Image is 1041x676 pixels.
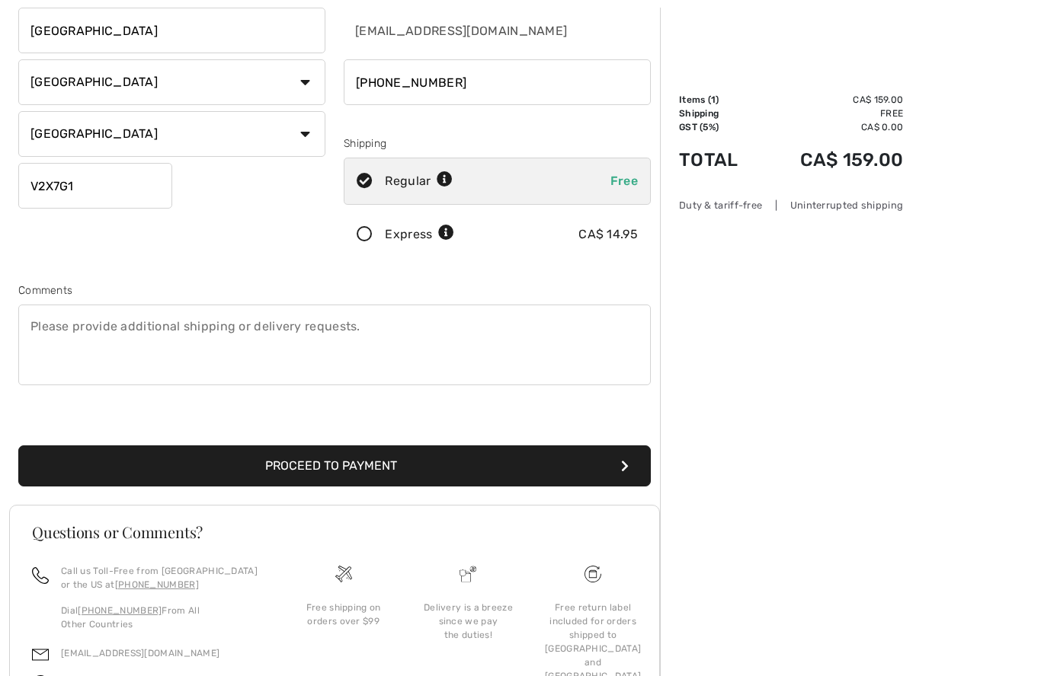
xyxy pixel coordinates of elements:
td: CA$ 159.00 [761,93,903,107]
input: City [18,8,325,54]
div: Shipping [344,136,651,152]
div: CA$ 14.95 [578,226,638,244]
span: 1 [711,94,716,105]
div: Free shipping on orders over $99 [293,601,394,629]
img: Free shipping on orders over $99 [335,566,352,583]
div: Delivery is a breeze since we pay the duties! [418,601,519,643]
a: [EMAIL_ADDRESS][DOMAIN_NAME] [61,649,219,659]
img: call [32,568,49,585]
input: Zip/Postal Code [18,164,172,209]
p: Dial From All Other Countries [61,604,263,632]
span: Free [610,174,638,189]
div: Express [385,226,454,244]
button: Proceed to Payment [18,446,651,487]
div: Regular [385,173,453,191]
td: GST (5%) [679,120,761,134]
td: Total [679,134,761,186]
input: E-mail [344,8,574,54]
h3: Questions or Comments? [32,525,637,540]
td: Shipping [679,107,761,120]
a: [PHONE_NUMBER] [115,580,199,591]
img: email [32,647,49,664]
td: Free [761,107,903,120]
td: Items ( ) [679,93,761,107]
img: Delivery is a breeze since we pay the duties! [460,566,476,583]
p: Call us Toll-Free from [GEOGRAPHIC_DATA] or the US at [61,565,263,592]
a: [PHONE_NUMBER] [78,606,162,617]
div: Comments [18,283,651,299]
td: CA$ 0.00 [761,120,903,134]
img: Free shipping on orders over $99 [585,566,601,583]
div: Duty & tariff-free | Uninterrupted shipping [679,198,903,212]
td: CA$ 159.00 [761,134,903,186]
input: Mobile [344,60,651,106]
